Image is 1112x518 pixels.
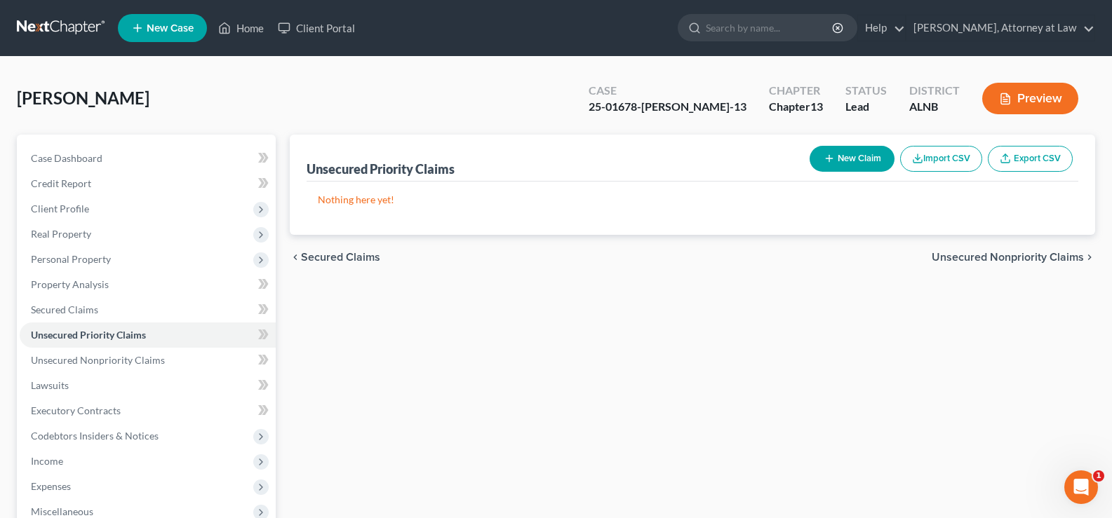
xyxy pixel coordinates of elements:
[31,430,159,442] span: Codebtors Insiders & Notices
[1064,470,1098,504] iframe: Intercom live chat
[17,88,149,108] span: [PERSON_NAME]
[932,252,1095,263] button: Unsecured Nonpriority Claims chevron_right
[20,373,276,398] a: Lawsuits
[31,203,89,214] span: Client Profile
[31,379,69,391] span: Lawsuits
[932,252,1084,263] span: Unsecured Nonpriority Claims
[909,99,960,115] div: ALNB
[589,99,746,115] div: 25-01678-[PERSON_NAME]-13
[31,177,91,189] span: Credit Report
[211,15,271,41] a: Home
[1093,470,1104,482] span: 1
[858,15,905,41] a: Help
[290,252,301,263] i: chevron_left
[988,146,1073,172] a: Export CSV
[769,83,823,99] div: Chapter
[31,354,165,366] span: Unsecured Nonpriority Claims
[31,228,91,240] span: Real Property
[769,99,823,115] div: Chapter
[810,146,895,172] button: New Claim
[845,99,887,115] div: Lead
[900,146,982,172] button: Import CSV
[845,83,887,99] div: Status
[301,252,380,263] span: Secured Claims
[307,161,455,177] div: Unsecured Priority Claims
[31,404,121,416] span: Executory Contracts
[31,304,98,315] span: Secured Claims
[706,15,834,41] input: Search by name...
[589,83,746,99] div: Case
[290,252,380,263] button: chevron_left Secured Claims
[31,152,102,164] span: Case Dashboard
[147,23,194,34] span: New Case
[31,329,146,341] span: Unsecured Priority Claims
[31,455,63,467] span: Income
[31,505,93,517] span: Miscellaneous
[20,322,276,348] a: Unsecured Priority Claims
[810,100,823,113] span: 13
[271,15,362,41] a: Client Portal
[20,398,276,423] a: Executory Contracts
[20,146,276,171] a: Case Dashboard
[20,348,276,373] a: Unsecured Nonpriority Claims
[20,272,276,297] a: Property Analysis
[318,193,1067,207] p: Nothing here yet!
[31,480,71,492] span: Expenses
[20,297,276,322] a: Secured Claims
[31,253,111,265] span: Personal Property
[982,83,1078,114] button: Preview
[909,83,960,99] div: District
[1084,252,1095,263] i: chevron_right
[906,15,1094,41] a: [PERSON_NAME], Attorney at Law
[20,171,276,196] a: Credit Report
[31,278,109,290] span: Property Analysis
